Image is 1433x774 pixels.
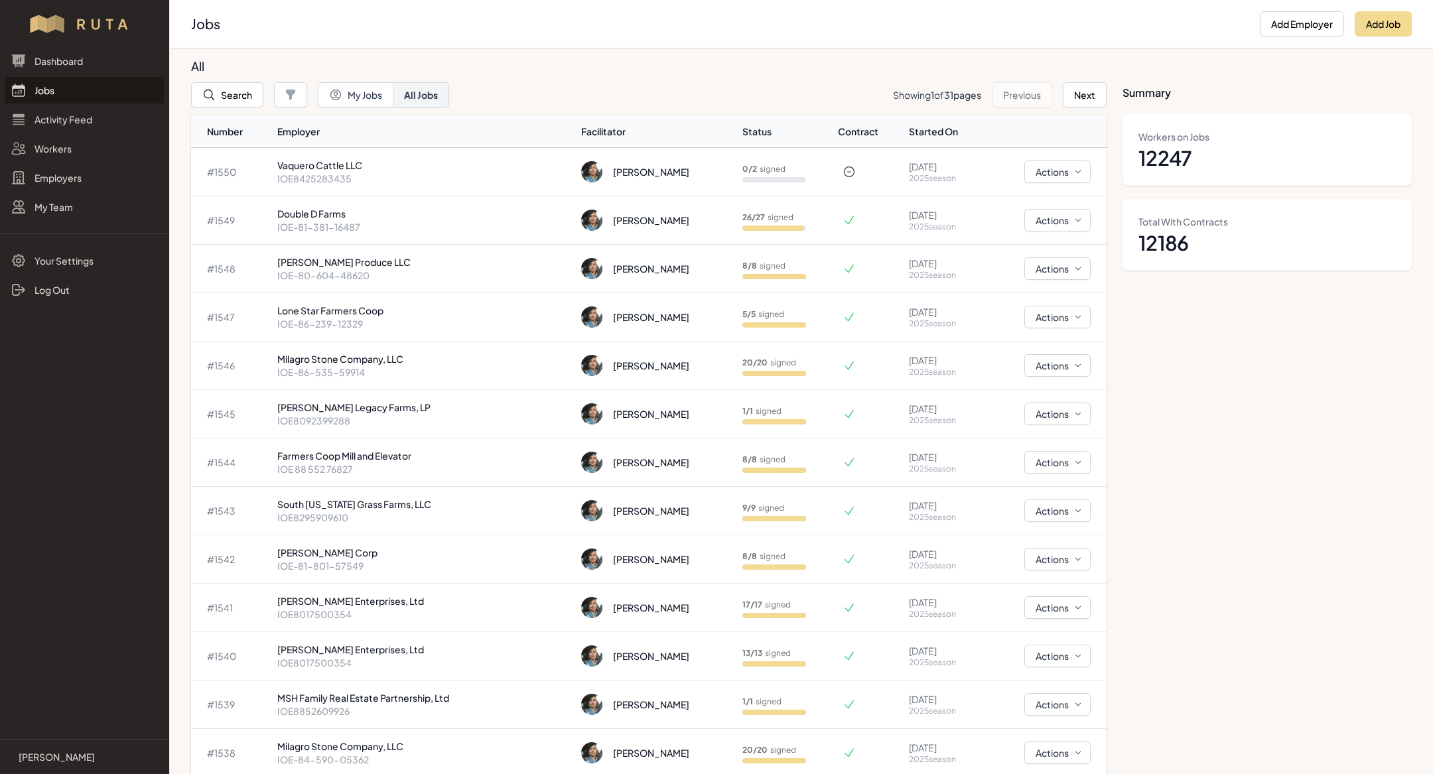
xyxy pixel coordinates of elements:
[909,547,979,560] p: [DATE]
[742,164,785,174] p: signed
[742,261,785,271] p: signed
[1138,215,1396,228] dt: Total With Contracts
[909,415,979,426] p: 2025 season
[191,390,272,438] td: # 1545
[191,196,272,245] td: # 1549
[277,159,571,172] p: Vaquero Cattle LLC
[1138,231,1396,255] dd: 12186
[5,77,164,103] a: Jobs
[191,342,272,390] td: # 1546
[909,741,979,754] p: [DATE]
[5,48,164,74] a: Dashboard
[318,82,393,107] button: My Jobs
[277,656,571,669] p: IOE8017500354
[909,706,979,716] p: 2025 season
[742,309,784,320] p: signed
[909,512,979,523] p: 2025 season
[909,367,979,377] p: 2025 season
[742,696,753,706] b: 1 / 1
[277,449,571,462] p: Farmers Coop Mill and Elevator
[909,560,979,571] p: 2025 season
[742,503,756,513] b: 9 / 9
[1024,596,1091,619] button: Actions
[742,503,784,513] p: signed
[909,450,979,464] p: [DATE]
[19,750,95,763] p: [PERSON_NAME]
[277,352,571,365] p: Milagro Stone Company, LLC
[742,212,793,223] p: signed
[742,551,785,562] p: signed
[277,269,571,282] p: IOE-80-604-48620
[1024,499,1091,522] button: Actions
[277,691,571,704] p: MSH Family Real Estate Partnership, Ltd
[277,414,571,427] p: IOE8092399288
[277,220,571,233] p: IOE-81-381-16487
[737,115,838,148] th: Status
[191,245,272,293] td: # 1548
[742,648,791,659] p: signed
[992,82,1052,107] button: Previous
[909,173,979,184] p: 2025 season
[191,438,272,487] td: # 1544
[742,406,782,417] p: signed
[613,601,689,614] div: [PERSON_NAME]
[1024,451,1091,474] button: Actions
[613,407,689,420] div: [PERSON_NAME]
[277,704,571,718] p: IOE8852609926
[191,584,272,632] td: # 1541
[742,696,782,707] p: signed
[277,497,571,511] p: South [US_STATE] Grass Farms, LLC
[909,596,979,609] p: [DATE]
[277,255,571,269] p: [PERSON_NAME] Produce LLC
[277,740,571,753] p: Milagro Stone Company, LLC
[909,222,979,232] p: 2025 season
[909,318,979,329] p: 2025 season
[1024,209,1091,231] button: Actions
[5,106,164,133] a: Activity Feed
[742,648,762,658] b: 13 / 13
[191,115,272,148] th: Number
[191,535,272,584] td: # 1542
[909,208,979,222] p: [DATE]
[5,277,164,303] a: Log Out
[1024,354,1091,377] button: Actions
[277,207,571,220] p: Double D Farms
[909,354,979,367] p: [DATE]
[742,309,756,319] b: 5 / 5
[1024,306,1091,328] button: Actions
[613,504,689,517] div: [PERSON_NAME]
[393,82,449,107] button: All Jobs
[272,115,577,148] th: Employer
[191,15,1249,33] h2: Jobs
[613,359,689,372] div: [PERSON_NAME]
[1123,58,1412,101] h3: Summary
[5,194,164,220] a: My Team
[931,89,934,101] span: 1
[191,632,272,680] td: # 1540
[909,499,979,512] p: [DATE]
[277,365,571,379] p: IOE-86-535-59914
[5,247,164,274] a: Your Settings
[909,402,979,415] p: [DATE]
[742,600,791,610] p: signed
[277,559,571,572] p: IOE-81-801-57549
[837,115,904,148] th: Contract
[742,454,757,464] b: 8 / 8
[5,135,164,162] a: Workers
[909,609,979,619] p: 2025 season
[613,214,689,227] div: [PERSON_NAME]
[742,551,757,561] b: 8 / 8
[1024,693,1091,716] button: Actions
[1355,11,1412,36] button: Add Job
[576,115,736,148] th: Facilitator
[909,160,979,173] p: [DATE]
[909,257,979,270] p: [DATE]
[1063,82,1107,107] button: Next
[191,680,272,729] td: # 1539
[277,594,571,608] p: [PERSON_NAME] Enterprises, Ltd
[742,745,796,755] p: signed
[613,456,689,469] div: [PERSON_NAME]
[613,649,689,663] div: [PERSON_NAME]
[909,270,979,281] p: 2025 season
[742,357,768,367] b: 20 / 20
